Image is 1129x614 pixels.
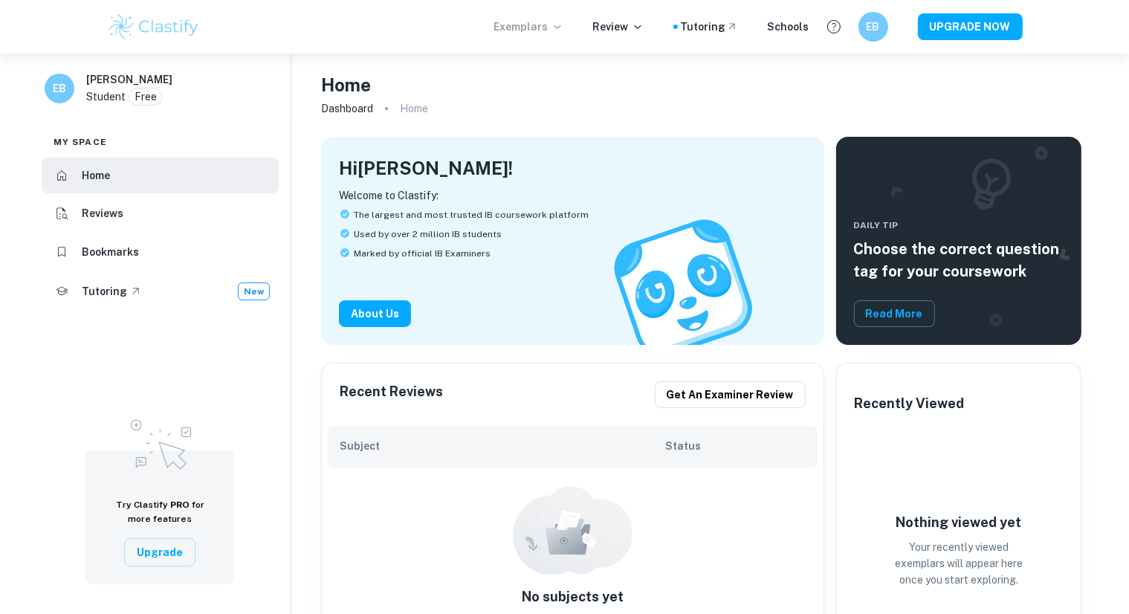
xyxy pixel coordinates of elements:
[854,300,935,327] button: Read More
[821,14,847,39] button: Help and Feedback
[854,238,1064,282] h5: Choose the correct question tag for your coursework
[135,88,157,105] p: Free
[42,196,279,232] a: Reviews
[655,381,806,408] button: Get an examiner review
[82,244,139,260] h6: Bookmarks
[86,88,126,105] p: Student
[858,12,888,42] button: EB
[82,283,127,300] h6: Tutoring
[400,100,428,117] p: Home
[666,438,806,454] h6: Status
[51,80,68,97] h6: EB
[884,512,1033,533] h6: Nothing viewed yet
[854,219,1064,232] span: Daily Tip
[354,208,589,222] span: The largest and most trusted IB coursework platform
[681,19,738,35] a: Tutoring
[170,500,190,510] span: PRO
[107,12,201,42] img: Clastify logo
[239,285,269,298] span: New
[54,135,107,149] span: My space
[82,205,123,222] h6: Reviews
[42,234,279,270] a: Bookmarks
[340,381,443,408] h6: Recent Reviews
[884,539,1033,588] p: Your recently viewed exemplars will appear here once you start exploring.
[339,155,513,181] h4: Hi [PERSON_NAME] !
[321,71,371,98] h4: Home
[42,273,279,310] a: TutoringNew
[124,538,195,566] button: Upgrade
[855,393,965,414] h6: Recently Viewed
[82,167,110,184] h6: Home
[321,98,373,119] a: Dashboard
[123,410,197,474] img: Upgrade to Pro
[354,227,502,241] span: Used by over 2 million IB students
[86,71,172,88] h6: [PERSON_NAME]
[354,247,491,260] span: Marked by official IB Examiners
[768,19,809,35] a: Schools
[328,586,818,607] h6: No subjects yet
[593,19,644,35] p: Review
[339,300,411,327] button: About Us
[864,19,881,35] h6: EB
[918,13,1023,40] button: UPGRADE NOW
[339,187,806,204] p: Welcome to Clastify:
[103,498,216,526] h6: Try Clastify for more features
[42,158,279,193] a: Home
[494,19,563,35] p: Exemplars
[340,438,666,454] h6: Subject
